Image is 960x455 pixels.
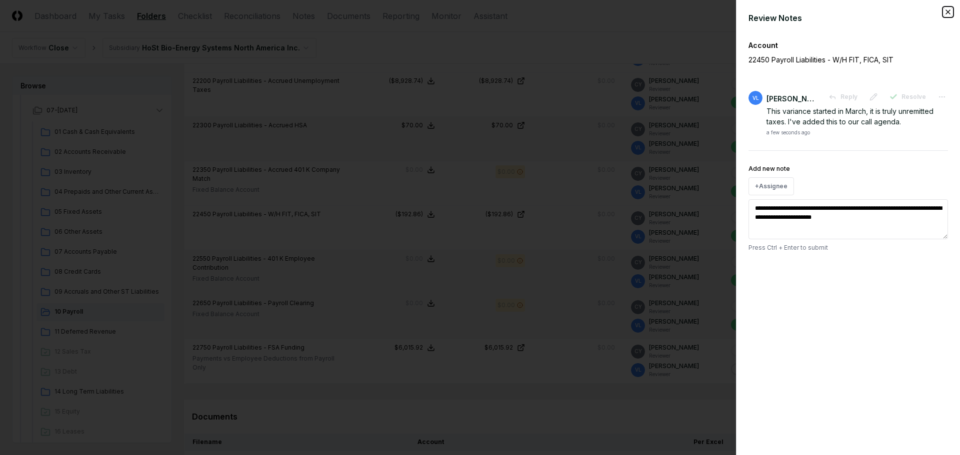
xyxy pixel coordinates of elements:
span: Resolve [901,92,926,101]
div: [PERSON_NAME] [766,93,816,104]
div: Review Notes [748,12,948,24]
p: Press Ctrl + Enter to submit [748,243,948,252]
div: a few seconds ago [766,129,810,136]
p: 22450 Payroll Liabilities - W/H FIT, FICA, SIT [748,54,913,65]
div: Account [748,40,948,50]
label: Add new note [748,165,790,172]
div: This variance started in March, it is truly unremitted taxes. I've added this to our call agenda. [766,106,948,127]
button: Reply [822,88,863,106]
button: +Assignee [748,177,794,195]
button: Resolve [883,88,932,106]
span: VL [752,94,759,102]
